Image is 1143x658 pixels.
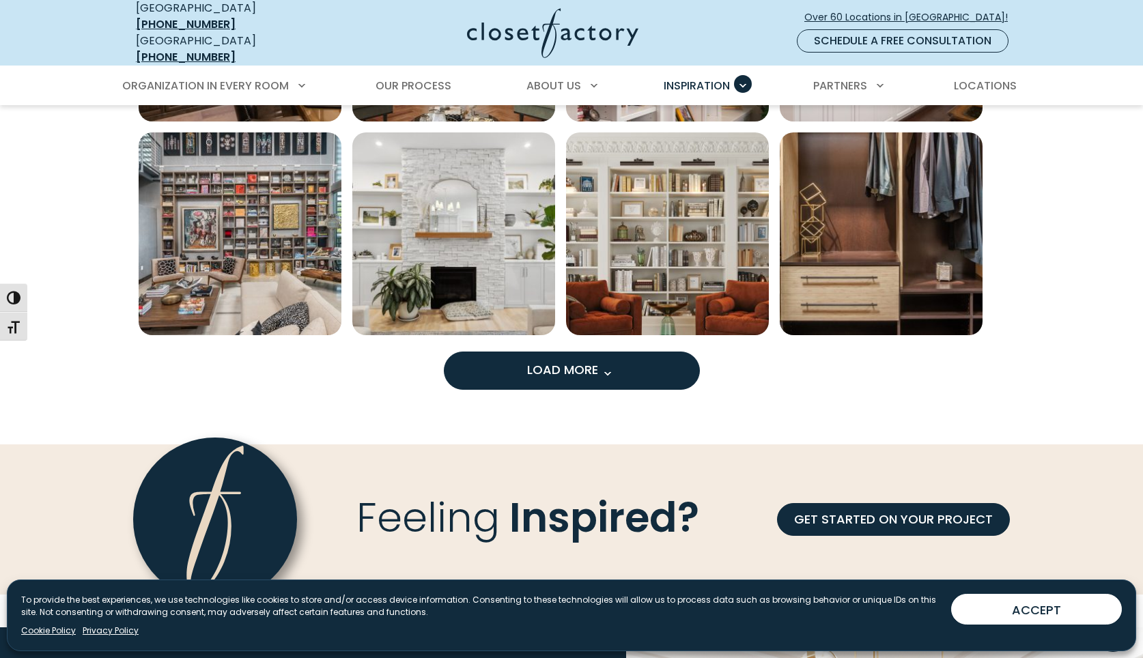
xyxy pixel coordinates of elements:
a: Schedule a Free Consultation [797,29,1008,53]
a: Over 60 Locations in [GEOGRAPHIC_DATA]! [804,5,1019,29]
img: Closet Factory Logo [467,8,638,58]
span: Feeling [356,489,500,546]
span: Organization in Every Room [122,78,289,94]
span: Partners [813,78,867,94]
a: Cookie Policy [21,625,76,637]
span: Inspired? [509,489,699,546]
img: Reach-in closet in Summer Breeze with Cocoa backing. Includes open shelving, cubbies for folded c... [780,132,983,335]
span: Load More [527,361,616,378]
a: [PHONE_NUMBER] [136,49,236,65]
nav: Primary Menu [113,67,1030,105]
span: Locations [954,78,1017,94]
span: About Us [526,78,581,94]
span: Our Process [376,78,451,94]
a: Open inspiration gallery to preview enlarged image [139,132,341,335]
button: Load more inspiration gallery images [444,352,700,390]
button: ACCEPT [951,594,1122,625]
a: GET STARTED ON YOUR PROJECT [777,503,1010,536]
img: Symmetrical white wall unit with floating shelves and cabinetry flanking a stacked stone fireplace [352,132,555,335]
a: [PHONE_NUMBER] [136,16,236,32]
span: Over 60 Locations in [GEOGRAPHIC_DATA]! [804,10,1019,25]
div: [GEOGRAPHIC_DATA] [136,33,334,66]
a: Open inspiration gallery to preview enlarged image [352,132,555,335]
a: Privacy Policy [83,625,139,637]
a: Open inspiration gallery to preview enlarged image [566,132,769,335]
a: Open inspiration gallery to preview enlarged image [780,132,983,335]
span: Inspiration [664,78,730,94]
img: Elegant white built-in wall unit with crown molding, library lighting [566,132,769,335]
img: Modern wall-to-wall shelving with grid layout and integrated art display [139,132,341,335]
p: To provide the best experiences, we use technologies like cookies to store and/or access device i... [21,594,940,618]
